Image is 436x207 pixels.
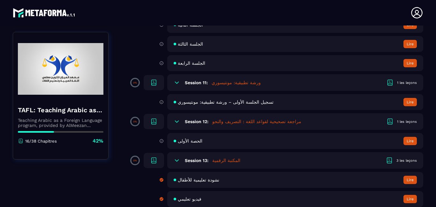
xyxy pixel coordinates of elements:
button: Lire [403,137,417,145]
h6: Session 12: [185,119,208,124]
h5: المكتبة الرقمية [212,157,240,164]
span: فيديو تعليمي [178,196,201,202]
p: Teaching Arabic as a Foreign Language program, provided by AlMeezan Academy in the [GEOGRAPHIC_DATA] [18,118,103,128]
div: 1 les leçons [397,80,417,85]
button: Lire [403,40,417,48]
p: 0% [133,81,137,84]
h6: Session 11: [185,80,208,85]
div: 3 les leçons [396,158,417,163]
span: تسجيل الجلسة الأولى – ورشة تطبيقية: مونتيسوري [178,100,274,105]
img: logo [13,6,76,19]
p: 42% [93,137,103,144]
button: Lire [403,59,417,67]
h4: TAFL: Teaching Arabic as a Foreign Language program - June [18,106,103,115]
p: 0% [133,159,137,162]
p: 0% [133,120,137,123]
div: 1 les leçons [397,119,417,124]
h6: Session 13: [185,158,208,163]
h5: مراجعة تصحيحية لقواعد اللغة : التصريف والنحو [212,118,301,125]
span: الجلسة الرابعة [178,61,205,66]
img: banner [18,37,103,101]
span: نشودة تعليمية للأطفال [178,177,219,182]
p: 16/38 Chapitres [25,139,57,144]
span: الحصة الأولى [178,138,202,144]
button: Lire [403,176,417,184]
span: الجلسة الثالثة [178,41,203,47]
h5: ورشة تطبیقیة: مونتیسوري [212,79,261,86]
button: Lire [403,195,417,203]
button: Lire [403,98,417,106]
